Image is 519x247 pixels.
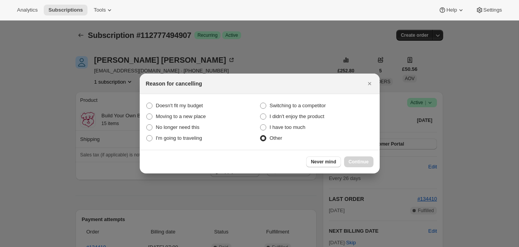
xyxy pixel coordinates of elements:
[270,135,283,141] span: Other
[12,5,42,15] button: Analytics
[270,113,324,119] span: I didn't enjoy the product
[156,103,203,108] span: Doesn't fit my budget
[270,124,306,130] span: I have too much
[44,5,87,15] button: Subscriptions
[434,5,469,15] button: Help
[446,7,457,13] span: Help
[306,156,341,167] button: Never mind
[156,135,202,141] span: I'm going to traveling
[364,78,375,89] button: Close
[471,5,507,15] button: Settings
[48,7,83,13] span: Subscriptions
[89,5,118,15] button: Tools
[483,7,502,13] span: Settings
[311,159,336,165] span: Never mind
[94,7,106,13] span: Tools
[270,103,326,108] span: Switching to a competitor
[156,124,200,130] span: No longer need this
[17,7,38,13] span: Analytics
[156,113,206,119] span: Moving to a new place
[146,80,202,87] h2: Reason for cancelling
